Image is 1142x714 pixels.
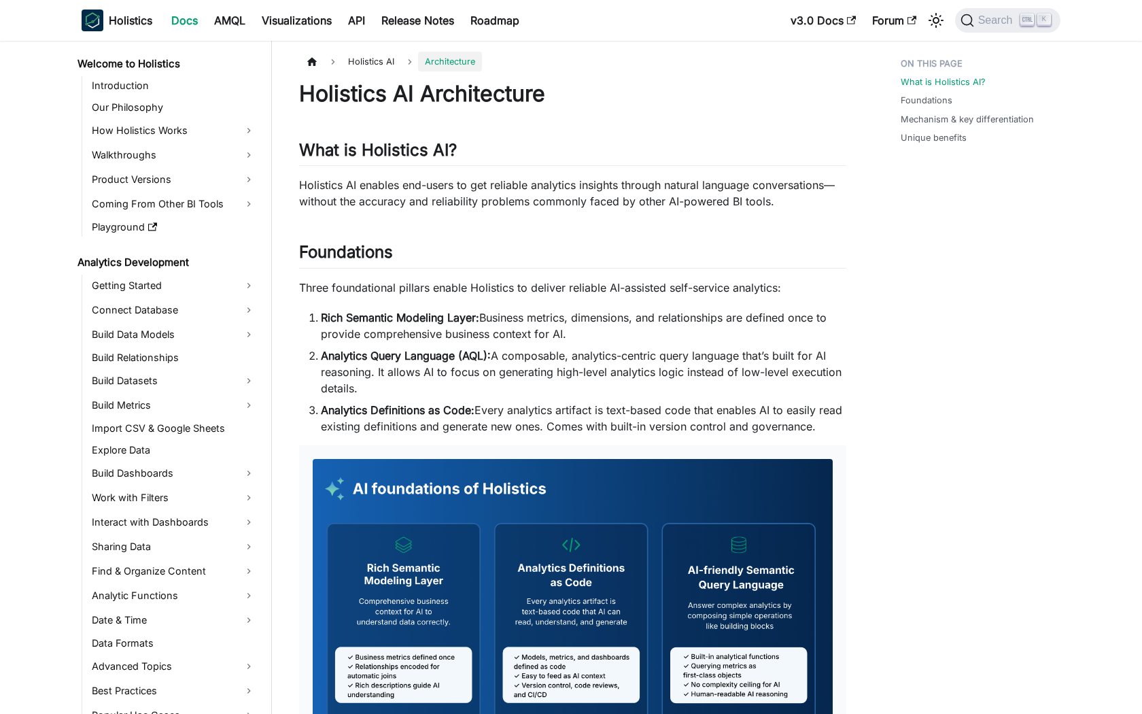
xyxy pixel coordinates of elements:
[73,54,260,73] a: Welcome to Holistics
[299,279,846,296] p: Three foundational pillars enable Holistics to deliver reliable AI-assisted self-service analytics:
[955,8,1060,33] button: Search (Ctrl+K)
[68,41,272,714] nav: Docs sidebar
[782,10,864,31] a: v3.0 Docs
[299,52,325,71] a: Home page
[88,680,260,702] a: Best Practices
[321,309,846,342] li: Business metrics, dimensions, and relationships are defined once to provide comprehensive busines...
[82,10,103,31] img: Holistics
[88,370,260,392] a: Build Datasets
[88,324,260,345] a: Build Data Models
[88,218,260,237] a: Playground
[82,10,152,31] a: HolisticsHolistics
[88,511,260,533] a: Interact with Dashboards
[321,349,491,362] strong: Analytics Query Language (AQL):
[88,419,260,438] a: Import CSV & Google Sheets
[88,656,260,677] a: Advanced Topics
[88,144,260,166] a: Walkthroughs
[462,10,527,31] a: Roadmap
[88,120,260,141] a: How Holistics Works
[321,347,846,396] li: A composable, analytics-centric query language that’s built for AI reasoning. It allows AI to foc...
[88,299,260,321] a: Connect Database
[88,76,260,95] a: Introduction
[299,242,846,268] h2: Foundations
[321,311,479,324] strong: Rich Semantic Modeling Layer:
[340,10,373,31] a: API
[341,52,401,71] span: Holistics AI
[88,560,260,582] a: Find & Organize Content
[418,52,482,71] span: Architecture
[73,253,260,272] a: Analytics Development
[88,487,260,509] a: Work with Filters
[88,275,260,296] a: Getting Started
[109,12,152,29] b: Holistics
[88,462,260,484] a: Build Dashboards
[373,10,462,31] a: Release Notes
[925,10,947,31] button: Switch between dark and light mode (currently light mode)
[206,10,254,31] a: AMQL
[88,193,260,215] a: Coming From Other BI Tools
[88,98,260,117] a: Our Philosophy
[88,169,260,190] a: Product Versions
[163,10,206,31] a: Docs
[299,177,846,209] p: Holistics AI enables end-users to get reliable analytics insights through natural language conver...
[321,403,474,417] strong: Analytics Definitions as Code:
[299,140,846,166] h2: What is Holistics AI?
[901,75,986,88] a: What is Holistics AI?
[88,441,260,460] a: Explore Data
[901,113,1034,126] a: Mechanism & key differentiation
[1037,14,1051,26] kbd: K
[88,634,260,653] a: Data Formats
[974,14,1021,27] span: Search
[88,609,260,631] a: Date & Time
[88,348,260,367] a: Build Relationships
[254,10,340,31] a: Visualizations
[88,394,260,416] a: Build Metrics
[901,94,952,107] a: Foundations
[88,536,260,558] a: Sharing Data
[864,10,924,31] a: Forum
[88,585,260,607] a: Analytic Functions
[299,52,846,71] nav: Breadcrumbs
[299,80,846,107] h1: Holistics AI Architecture
[901,131,967,144] a: Unique benefits
[321,402,846,435] li: Every analytics artifact is text-based code that enables AI to easily read existing definitions a...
